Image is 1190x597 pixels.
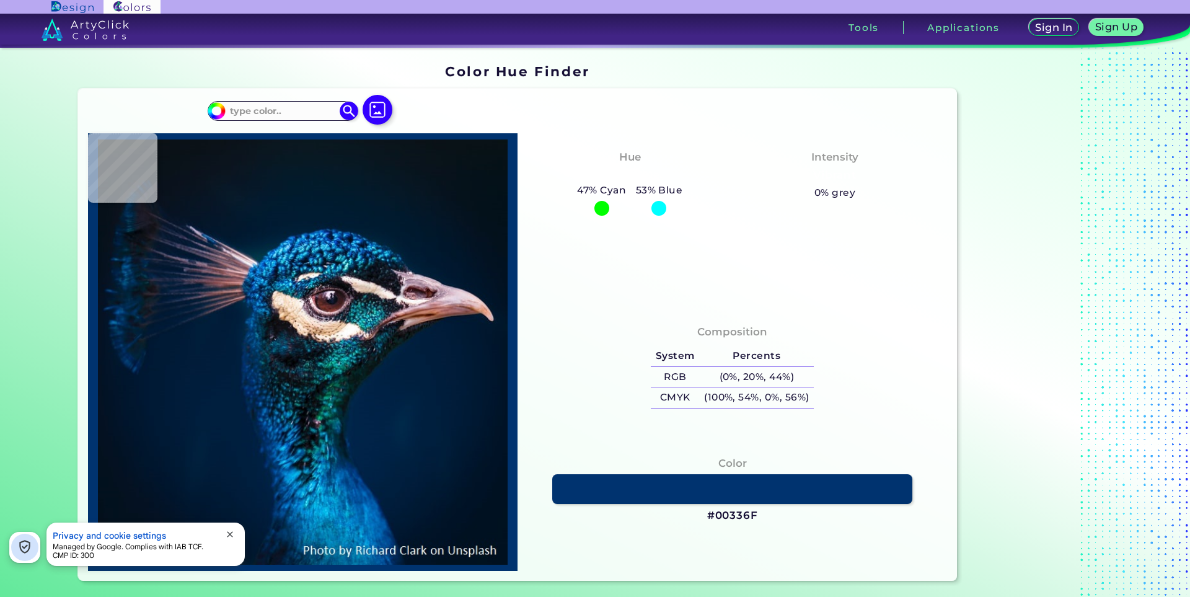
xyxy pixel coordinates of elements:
h4: Color [718,454,747,472]
h5: (0%, 20%, 44%) [699,367,814,387]
a: Sign In [1031,20,1077,35]
h5: System [651,346,699,366]
h5: 53% Blue [631,182,687,198]
h3: Applications [927,23,1000,32]
h5: Percents [699,346,814,366]
iframe: Advertisement [962,60,1117,586]
h3: Vibrant [808,168,862,183]
h5: (100%, 54%, 0%, 56%) [699,387,814,408]
img: logo_artyclick_colors_white.svg [42,19,129,41]
img: icon search [340,102,358,120]
h5: Sign Up [1097,22,1135,32]
img: img_pavlin.jpg [94,139,511,565]
h4: Composition [697,323,767,341]
h5: 0% grey [814,185,855,201]
h5: 47% Cyan [573,182,631,198]
h5: Sign In [1037,23,1071,32]
h4: Hue [619,148,641,166]
h3: Tools [848,23,879,32]
input: type color.. [225,102,340,119]
h4: Intensity [811,148,858,166]
h3: #00336F [707,508,758,523]
img: icon picture [363,95,392,125]
img: ArtyClick Design logo [51,1,93,13]
a: Sign Up [1091,20,1140,35]
h5: RGB [651,367,699,387]
h1: Color Hue Finder [445,62,589,81]
h5: CMYK [651,387,699,408]
h3: Cyan-Blue [595,168,665,183]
